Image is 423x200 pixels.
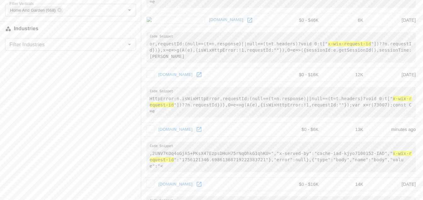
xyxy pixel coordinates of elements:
[194,180,204,189] a: Open webtalk.co in new window
[9,1,34,6] label: Filter Verticals
[368,13,421,27] td: [DATE]
[146,180,154,188] img: webtalk.co icon
[368,68,421,82] td: [DATE]
[276,68,323,82] td: $0 - $16K
[146,32,416,63] pre: or,requestId:(null==(t=n.response)||null==(t=t.headers)?void 0:t[" "])??n.requestId})},x=e=>g(A(e...
[276,177,323,191] td: $0 - $16K
[8,7,58,14] span: Home And Garden (668)
[125,6,134,14] button: Open
[8,6,63,14] div: Home And Garden (668)
[146,125,154,133] img: kaizen-ad.com icon
[157,180,194,189] a: [DOMAIN_NAME]
[323,177,368,191] td: 14K
[392,155,415,179] iframe: Drift Widget Chat Controller
[276,13,323,27] td: $0 - $46K
[146,70,154,78] img: heos.org icon
[146,142,416,172] pre: ,2UNV7KOq4oGjA5+PKsX47EzpsDHuH75rNqOhkG1qhKU=","x-served-by":"cache-iad-kjyo7100152-IAD"," ":"175...
[368,177,421,191] td: [DATE]
[323,13,368,27] td: 6K
[157,125,194,134] a: [DOMAIN_NAME]
[276,123,323,136] td: $0 - $6K
[208,15,245,25] a: [DOMAIN_NAME]
[125,40,134,49] button: Open
[323,68,368,82] td: 12K
[328,41,371,46] hl: x-wix-request-id
[194,125,204,134] a: Open kaizen-ad.com in new window
[293,95,419,159] iframe: Drift Widget Chat Window
[150,151,412,162] hl: x-wix-request-id
[194,70,204,79] a: Open heos.org in new window
[150,96,412,107] hl: x-wix-request-id
[245,15,254,25] a: Open csedweek.org in new window
[146,87,416,117] pre: HttpError:n.isWixHttpError,requestId:(null==(t=n.response)||null==(t=t.headers)?void 0:t[" "])??n...
[157,70,194,80] a: [DOMAIN_NAME]
[146,17,205,24] img: csedweek.org icon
